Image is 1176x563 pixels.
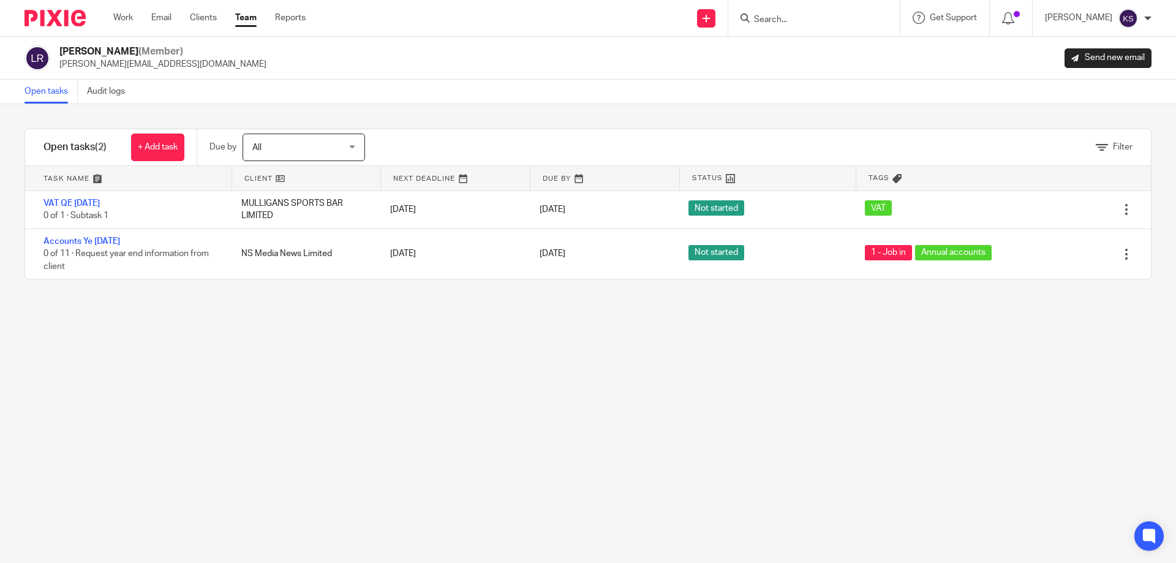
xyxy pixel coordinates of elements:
[865,245,912,260] span: 1 - Job in
[24,10,86,26] img: Pixie
[540,205,565,214] span: [DATE]
[24,80,78,104] a: Open tasks
[540,250,565,259] span: [DATE]
[43,237,120,246] a: Accounts Ye [DATE]
[43,141,107,154] h1: Open tasks
[252,143,262,152] span: All
[229,241,378,266] div: NS Media News Limited
[688,200,744,216] span: Not started
[1065,48,1151,68] a: Send new email
[235,12,257,24] a: Team
[59,45,266,58] h2: [PERSON_NAME]
[1113,143,1133,151] span: Filter
[95,142,107,152] span: (2)
[43,212,108,221] span: 0 of 1 · Subtask 1
[43,249,209,271] span: 0 of 11 · Request year end information from client
[229,191,378,229] div: MULLIGANS SPORTS BAR LIMITED
[692,173,723,183] span: Status
[275,12,306,24] a: Reports
[24,45,50,71] img: svg%3E
[378,197,527,222] div: [DATE]
[151,12,171,24] a: Email
[930,13,977,22] span: Get Support
[131,134,184,161] a: + Add task
[190,12,217,24] a: Clients
[59,58,266,70] p: [PERSON_NAME][EMAIL_ADDRESS][DOMAIN_NAME]
[915,245,992,260] span: Annual accounts
[378,241,527,266] div: [DATE]
[688,245,744,260] span: Not started
[209,141,236,153] p: Due by
[1118,9,1138,28] img: svg%3E
[753,15,863,26] input: Search
[113,12,133,24] a: Work
[87,80,134,104] a: Audit logs
[869,173,889,183] span: Tags
[43,199,100,208] a: VAT QE [DATE]
[865,200,892,216] span: VAT
[1045,12,1112,24] p: [PERSON_NAME]
[138,47,183,56] span: (Member)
